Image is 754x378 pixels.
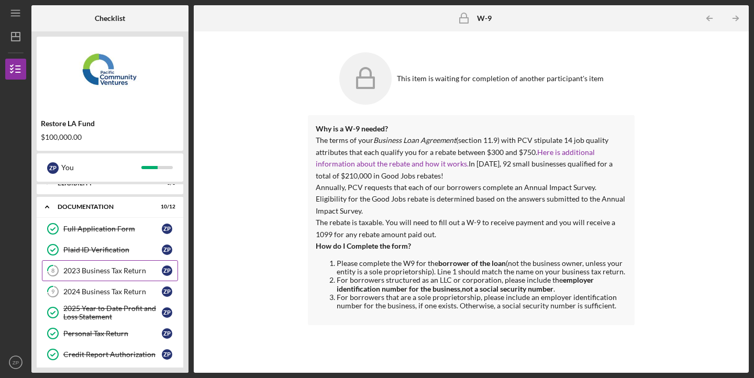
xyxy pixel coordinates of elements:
a: Full Application FormZP [42,218,178,239]
div: Z P [162,224,172,234]
button: ZP [5,352,26,373]
div: Z P [47,162,59,174]
div: Z P [162,265,172,276]
div: Documentation [58,204,149,210]
strong: a social security number [474,284,553,293]
strong: How do I Complete the form? [316,241,411,250]
tspan: 8 [51,268,54,274]
a: 2025 Year to Date Profit and Loss StatementZP [42,302,178,323]
a: 92024 Business Tax ReturnZP [42,281,178,302]
li: For borrowers structured as an LLC or corporation, please include the , . [337,276,627,293]
strong: borrower of the loan [438,259,506,268]
li: Please complete the W9 for the (not the business owner, unless your entity is a sole proprietorsh... [337,259,627,276]
div: Z P [162,349,172,360]
div: Z P [162,328,172,339]
p: The terms of your (section 11.9) with PCV stipulate 14 job quality attributes that each qualify y... [316,123,627,182]
div: 2023 Business Tax Return [63,266,162,275]
tspan: 9 [51,288,55,295]
p: The rebate is taxable. You will need to fill out a W-9 to receive payment and you will receive a ... [316,217,627,240]
li: For borrowers that are a sole proprietorship, please include an employer identification number fo... [337,293,627,310]
p: Annually, PCV requests that each of our borrowers complete an Annual Impact Survey. Eligibility f... [316,182,627,217]
strong: not [462,284,473,293]
a: Credit Report AuthorizationZP [42,344,178,365]
div: Restore LA Fund [41,119,179,128]
b: W-9 [477,14,492,23]
em: Business Loan Agreement [373,136,456,144]
a: Plaid ID VerificationZP [42,239,178,260]
div: 10 / 12 [157,204,175,210]
img: Product logo [37,42,183,105]
strong: Why is a W-9 needed? [316,124,388,133]
div: This item is waiting for completion of another participant's item [397,74,604,83]
div: You [61,159,141,176]
div: Full Application Form [63,225,162,233]
div: Credit Report Authorization [63,350,162,359]
strong: employer identification number for the business [337,275,594,293]
text: ZP [13,360,19,365]
div: Z P [162,286,172,297]
a: 82023 Business Tax ReturnZP [42,260,178,281]
div: Plaid ID Verification [63,246,162,254]
div: Z P [162,244,172,255]
a: Personal Tax ReturnZP [42,323,178,344]
b: Checklist [95,14,125,23]
div: $100,000.00 [41,133,179,141]
div: 2024 Business Tax Return [63,287,162,296]
div: Z P [162,307,172,318]
div: Personal Tax Return [63,329,162,338]
div: 2025 Year to Date Profit and Loss Statement [63,304,162,321]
